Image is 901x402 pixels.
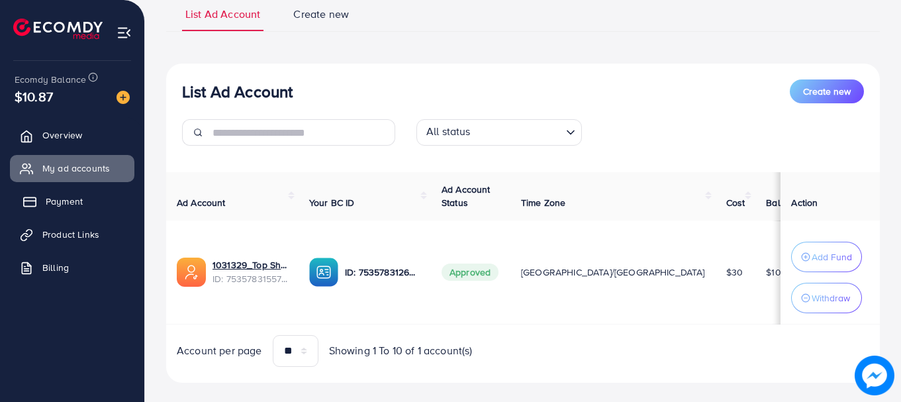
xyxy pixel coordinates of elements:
[177,343,262,358] span: Account per page
[42,228,99,241] span: Product Links
[42,128,82,142] span: Overview
[855,356,894,395] img: image
[213,272,288,285] span: ID: 7535783155786301457
[117,25,132,40] img: menu
[213,258,288,272] a: 1031329_Top Shop Express_1754561295806
[10,188,134,215] a: Payment
[117,91,130,104] img: image
[177,258,206,287] img: ic-ads-acc.e4c84228.svg
[791,196,818,209] span: Action
[10,155,134,181] a: My ad accounts
[15,73,86,86] span: Ecomdy Balance
[42,162,110,175] span: My ad accounts
[812,290,850,306] p: Withdraw
[766,266,781,279] span: $10
[185,7,260,22] span: List Ad Account
[309,196,355,209] span: Your BC ID
[182,82,293,101] h3: List Ad Account
[345,264,420,280] p: ID: 7535783126459760656
[424,121,473,142] span: All status
[790,79,864,103] button: Create new
[521,196,565,209] span: Time Zone
[442,183,491,209] span: Ad Account Status
[521,266,705,279] span: [GEOGRAPHIC_DATA]/[GEOGRAPHIC_DATA]
[10,122,134,148] a: Overview
[475,122,561,142] input: Search for option
[416,119,582,146] div: Search for option
[293,7,349,22] span: Create new
[726,266,743,279] span: $30
[42,261,69,274] span: Billing
[15,87,53,106] span: $10.87
[442,264,498,281] span: Approved
[309,258,338,287] img: ic-ba-acc.ded83a64.svg
[803,85,851,98] span: Create new
[726,196,745,209] span: Cost
[13,19,103,39] img: logo
[329,343,473,358] span: Showing 1 To 10 of 1 account(s)
[213,258,288,285] div: <span class='underline'>1031329_Top Shop Express_1754561295806</span></br>7535783155786301457
[177,196,226,209] span: Ad Account
[46,195,83,208] span: Payment
[766,196,801,209] span: Balance
[791,283,862,313] button: Withdraw
[791,242,862,272] button: Add Fund
[10,254,134,281] a: Billing
[10,221,134,248] a: Product Links
[812,249,852,265] p: Add Fund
